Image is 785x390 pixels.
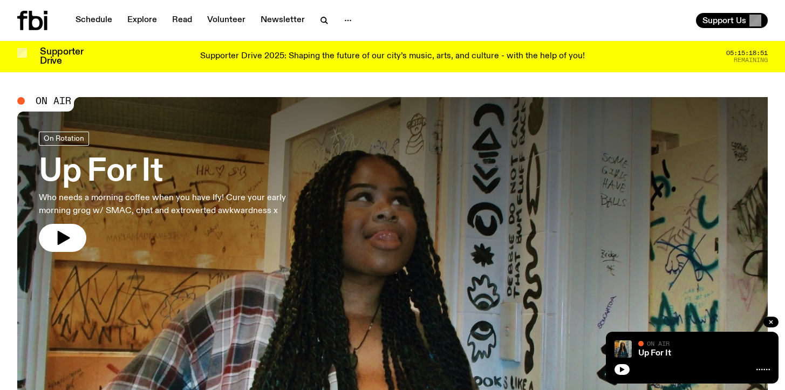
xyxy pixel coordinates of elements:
h3: Up For It [39,157,315,187]
img: Ify - a Brown Skin girl with black braided twists, looking up to the side with her tongue stickin... [615,340,632,358]
a: Read [166,13,199,28]
p: Supporter Drive 2025: Shaping the future of our city’s music, arts, and culture - with the help o... [200,52,585,61]
a: Schedule [69,13,119,28]
a: Newsletter [254,13,311,28]
span: Remaining [734,57,768,63]
span: On Air [36,96,71,106]
a: Up For It [638,349,671,358]
button: Support Us [696,13,768,28]
h3: Supporter Drive [40,47,83,66]
p: Who needs a morning coffee when you have Ify! Cure your early morning grog w/ SMAC, chat and extr... [39,191,315,217]
a: Up For ItWho needs a morning coffee when you have Ify! Cure your early morning grog w/ SMAC, chat... [39,132,315,252]
span: 05:15:18:51 [726,50,768,56]
span: Support Us [702,16,746,25]
a: Explore [121,13,163,28]
a: On Rotation [39,132,89,146]
span: On Air [647,340,670,347]
span: On Rotation [44,134,84,142]
a: Volunteer [201,13,252,28]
